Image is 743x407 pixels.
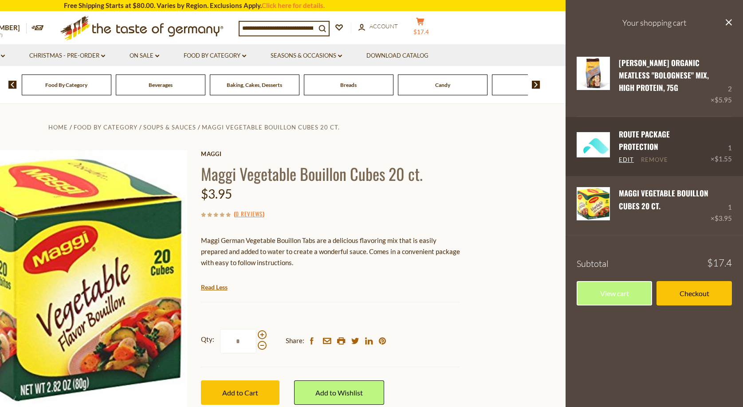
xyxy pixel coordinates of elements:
[532,81,540,89] img: next arrow
[577,128,610,161] img: Green Package Protection
[619,129,670,152] a: Route Package Protection
[234,209,264,218] span: ( )
[407,17,434,39] button: $17.4
[286,335,304,346] span: Share:
[711,128,732,164] div: 1 ×
[366,51,429,61] a: Download Catalog
[619,188,708,211] a: Maggi Vegetable Bouillon Cubes 20 ct.
[577,258,609,269] span: Subtotal
[45,82,87,88] a: Food By Category
[184,51,246,61] a: Food By Category
[201,235,460,268] p: Maggi German Vegetable Bouillon Tabs are a delicious flavoring mix that is easily prepared and ad...
[577,187,610,223] a: Maggi Vegetable Bouillon Cubes
[358,22,398,31] a: Account
[340,82,357,88] a: Breads
[236,209,263,219] a: 0 Reviews
[8,81,17,89] img: previous arrow
[715,155,732,163] span: $1.55
[201,380,279,405] button: Add to Cart
[201,283,228,292] a: Read Less
[202,124,340,131] a: Maggi Vegetable Bouillon Cubes 20 ct.
[220,329,256,353] input: Qty:
[577,281,652,305] a: View cart
[149,82,173,88] a: Beverages
[271,51,342,61] a: Seasons & Occasions
[657,281,732,305] a: Checkout
[619,156,634,164] a: Edit
[711,187,732,223] div: 1 ×
[29,51,105,61] a: Christmas - PRE-ORDER
[227,82,282,88] a: Baking, Cakes, Desserts
[435,82,450,88] a: Candy
[577,128,610,164] a: Green Package Protection
[370,23,398,30] span: Account
[577,187,610,220] img: Maggi Vegetable Bouillon Cubes
[715,96,732,104] span: $5.95
[577,57,610,90] img: Lamotte Organic Meatless "Bolognese" Mix, high Protein, 75g
[577,57,610,106] a: Lamotte Organic Meatless "Bolognese" Mix, high Protein, 75g
[201,186,232,201] span: $3.95
[641,156,668,164] a: Remove
[74,124,138,131] a: Food By Category
[201,150,460,157] a: Maggi
[619,57,709,94] a: [PERSON_NAME] Organic Meatless "Bolognese" Mix, high Protein, 75g
[222,388,258,397] span: Add to Cart
[201,164,460,184] h1: Maggi Vegetable Bouillon Cubes 20 ct.
[262,1,325,9] a: Click here for details.
[143,124,196,131] a: Soups & Sauces
[294,380,384,405] a: Add to Wishlist
[201,334,214,345] strong: Qty:
[707,258,732,268] span: $17.4
[130,51,159,61] a: On Sale
[711,57,732,106] div: 2 ×
[413,28,429,35] span: $17.4
[48,124,68,131] a: Home
[715,214,732,222] span: $3.95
